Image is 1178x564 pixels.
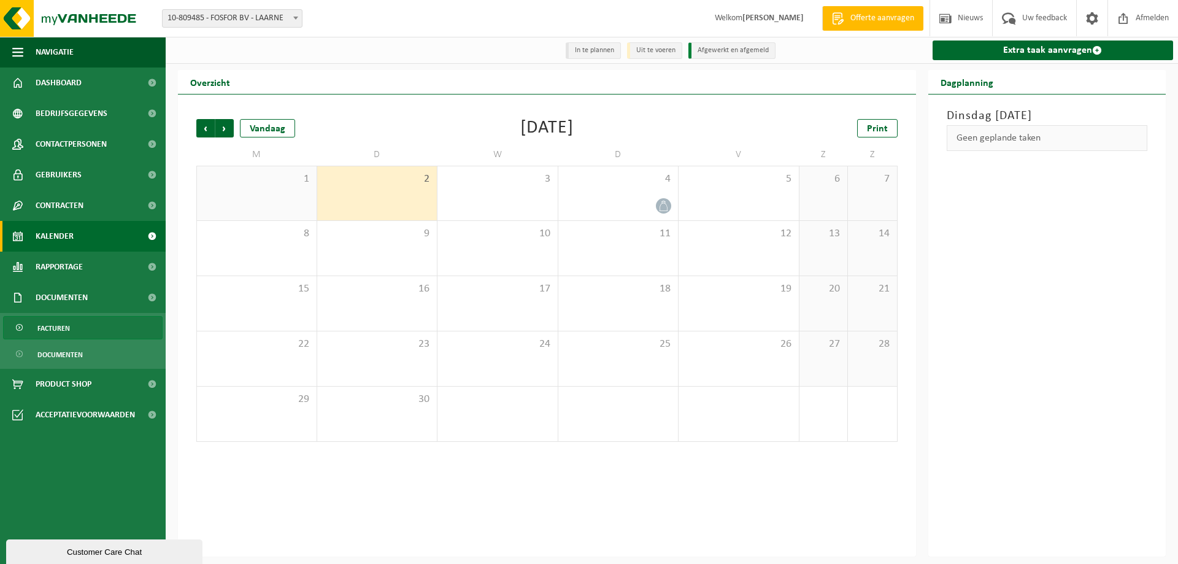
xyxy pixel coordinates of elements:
[564,227,672,241] span: 11
[806,282,842,296] span: 20
[444,227,552,241] span: 10
[36,37,74,68] span: Navigatie
[36,252,83,282] span: Rapportage
[323,393,431,406] span: 30
[36,221,74,252] span: Kalender
[215,119,234,137] span: Volgende
[847,12,917,25] span: Offerte aanvragen
[36,369,91,400] span: Product Shop
[178,70,242,94] h2: Overzicht
[685,282,793,296] span: 19
[3,342,163,366] a: Documenten
[444,282,552,296] span: 17
[162,9,302,28] span: 10-809485 - FOSFOR BV - LAARNE
[799,144,849,166] td: Z
[36,129,107,160] span: Contactpersonen
[685,227,793,241] span: 12
[6,537,205,564] iframe: chat widget
[36,160,82,190] span: Gebruikers
[933,41,1174,60] a: Extra taak aanvragen
[688,42,776,59] li: Afgewerkt en afgemeld
[822,6,923,31] a: Offerte aanvragen
[203,227,310,241] span: 8
[240,119,295,137] div: Vandaag
[867,124,888,134] span: Print
[627,42,682,59] li: Uit te voeren
[36,282,88,313] span: Documenten
[806,172,842,186] span: 6
[163,10,302,27] span: 10-809485 - FOSFOR BV - LAARNE
[323,172,431,186] span: 2
[196,144,317,166] td: M
[947,125,1148,151] div: Geen geplande taken
[742,14,804,23] strong: [PERSON_NAME]
[437,144,558,166] td: W
[685,172,793,186] span: 5
[854,172,890,186] span: 7
[857,119,898,137] a: Print
[37,343,83,366] span: Documenten
[203,282,310,296] span: 15
[323,227,431,241] span: 9
[848,144,897,166] td: Z
[564,338,672,351] span: 25
[564,282,672,296] span: 18
[854,227,890,241] span: 14
[564,172,672,186] span: 4
[685,338,793,351] span: 26
[323,282,431,296] span: 16
[36,68,82,98] span: Dashboard
[444,338,552,351] span: 24
[203,172,310,186] span: 1
[323,338,431,351] span: 23
[37,317,70,340] span: Facturen
[558,144,679,166] td: D
[947,107,1148,125] h3: Dinsdag [DATE]
[203,393,310,406] span: 29
[196,119,215,137] span: Vorige
[36,400,135,430] span: Acceptatievoorwaarden
[36,98,107,129] span: Bedrijfsgegevens
[806,227,842,241] span: 13
[520,119,574,137] div: [DATE]
[854,282,890,296] span: 21
[444,172,552,186] span: 3
[3,316,163,339] a: Facturen
[806,338,842,351] span: 27
[36,190,83,221] span: Contracten
[854,338,890,351] span: 28
[203,338,310,351] span: 22
[928,70,1006,94] h2: Dagplanning
[317,144,438,166] td: D
[679,144,799,166] td: V
[566,42,621,59] li: In te plannen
